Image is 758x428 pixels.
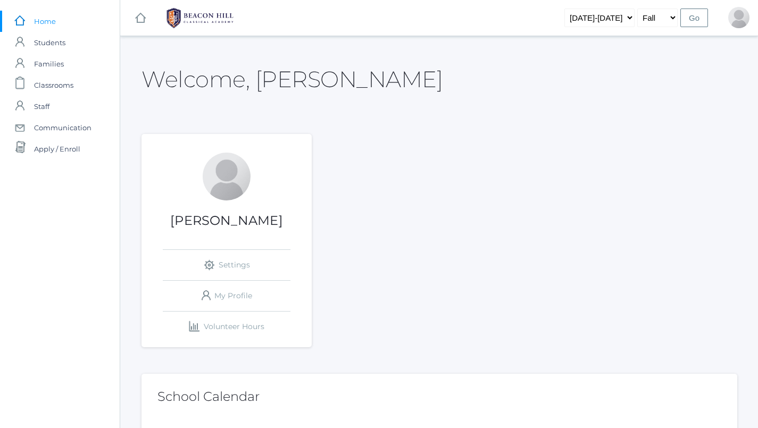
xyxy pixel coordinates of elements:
input: Go [680,9,708,27]
span: Classrooms [34,74,73,96]
a: My Profile [163,281,290,311]
span: Families [34,53,64,74]
span: Apply / Enroll [34,138,80,160]
div: Lydia Chaffin [728,7,749,28]
h1: [PERSON_NAME] [141,214,312,228]
h2: Welcome, [PERSON_NAME] [141,67,443,91]
span: Students [34,32,65,53]
a: Settings [163,250,290,280]
span: Home [34,11,56,32]
img: BHCALogos-05-308ed15e86a5a0abce9b8dd61676a3503ac9727e845dece92d48e8588c001991.png [160,5,240,31]
span: Staff [34,96,49,117]
div: Lydia Chaffin [203,153,251,200]
span: Communication [34,117,91,138]
a: Volunteer Hours [163,312,290,342]
h2: School Calendar [157,390,721,404]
